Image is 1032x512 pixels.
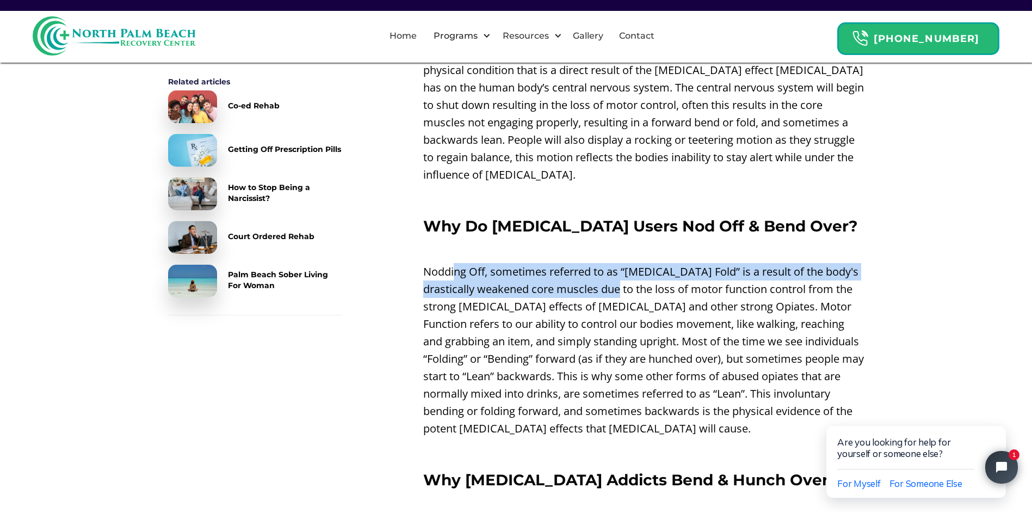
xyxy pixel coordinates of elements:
[431,29,480,42] div: Programs
[613,19,661,53] a: Contact
[423,471,829,489] strong: Why [MEDICAL_DATA] Addicts Bend & Hunch Over
[168,221,342,254] a: Court Ordered Rehab
[168,134,342,167] a: Getting Off Prescription Pills
[75,426,232,470] div: Are you looking for help for yourself or someone else?
[423,217,857,235] strong: Why Do [MEDICAL_DATA] Users Nod Off & Bend Over?
[423,494,864,511] p: ‍
[566,19,610,53] a: Gallery
[228,144,341,155] div: Getting Off Prescription Pills
[500,29,552,42] div: Resources
[75,478,118,490] button: For Myself
[423,240,864,258] p: ‍
[228,231,314,242] div: Court Ordered Rehab
[127,478,200,490] button: For Someone Else
[228,269,342,291] div: Palm Beach Sober Living For Woman
[423,44,864,184] p: [MEDICAL_DATA] nodding or folding is often called “Nodding Off”. Nodding off is a physical condit...
[383,19,423,53] a: Home
[168,265,342,297] a: Palm Beach Sober Living For Woman
[168,178,342,210] a: How to Stop Being a Narcissist?
[223,451,255,484] button: Close chat widget
[228,182,342,204] div: How to Stop Being a Narcissist?
[168,76,342,87] div: Related articles
[228,100,280,111] div: Co-ed Rehab
[493,19,565,53] div: Resources
[423,263,864,437] p: Nodding Off, sometimes referred to as “[MEDICAL_DATA] Fold” is a result of the body's drastically...
[168,90,342,123] a: Co-ed Rehab
[423,443,864,460] p: ‍
[423,189,864,206] p: ‍
[424,19,493,53] div: Programs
